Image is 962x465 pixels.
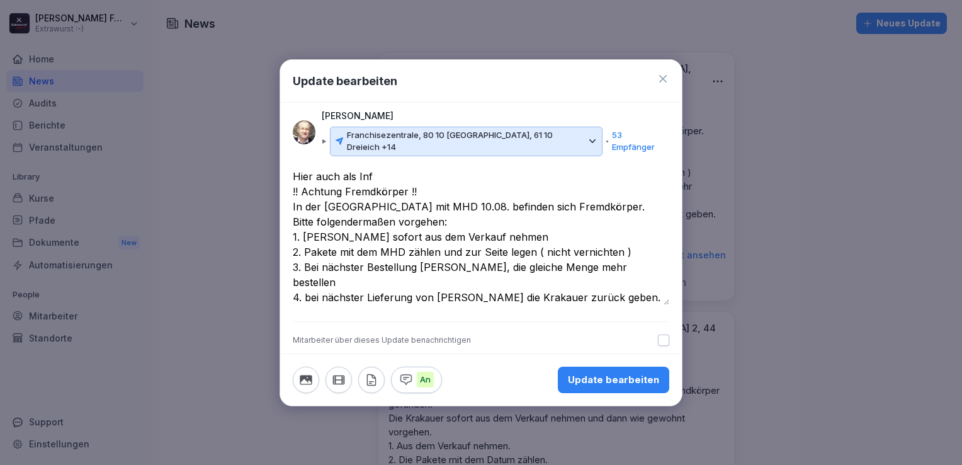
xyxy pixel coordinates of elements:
p: [PERSON_NAME] [322,109,393,123]
img: f4fyfhbhdu0xtcfs970xijct.png [293,120,315,144]
p: 53 Empfänger [612,129,663,154]
p: Franchisezentrale, 80 10 [GEOGRAPHIC_DATA], 61 10 Dreieich +14 [347,129,584,154]
div: Mitarbeiter über dieses Update benachrichtigen [293,335,471,346]
p: An [417,372,434,388]
button: An [391,367,442,393]
button: Update bearbeiten [558,367,669,393]
div: Update bearbeiten [568,373,659,387]
h1: Update bearbeiten [293,72,397,89]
